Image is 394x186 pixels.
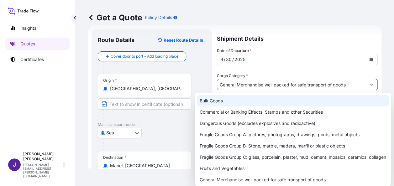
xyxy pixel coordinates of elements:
div: month, [220,56,224,63]
span: J [13,162,16,168]
p: [PERSON_NAME][EMAIL_ADDRESS][PERSON_NAME][DOMAIN_NAME] [23,163,62,178]
p: Quotes [20,41,35,47]
p: Main transport mode [98,122,206,127]
input: Origin [110,85,184,92]
div: Destination [103,155,126,160]
div: Commercial or Banking Effects, Stamps and other Securities [197,106,389,118]
label: Cargo Category [217,73,248,79]
button: Select transport [98,127,142,138]
span: Cover door to port - Add loading place [111,53,178,59]
div: Fragile Goods Group A: pictures, photographs, drawings, prints, metal objects [197,129,389,140]
p: Get a Quote [88,13,142,23]
div: Bulk Goods [197,95,389,106]
p: Insights [20,25,36,31]
div: Fruits and Vegetables [197,163,389,174]
button: Show suggestions [366,79,377,90]
p: Policy Details [145,14,172,21]
p: Reset Route Details [164,37,203,43]
div: day, [225,56,232,63]
span: Date of Departure [217,48,251,54]
p: Route Details [98,36,134,44]
input: Select a commodity type [217,79,366,90]
input: Text to appear on certificate [98,98,192,110]
div: Dangerous Goods (excludes explosives and radioactive) [197,118,389,129]
div: Fragile Goods Group B: Stone, marble, madera, marfil or plastic objects [197,140,389,152]
p: Certificates [20,56,44,63]
div: / [224,56,225,63]
span: Sea [106,130,114,136]
input: Destination [110,163,184,169]
button: Calendar [366,54,376,65]
p: [PERSON_NAME] [PERSON_NAME] [23,152,62,162]
div: General Merchandise well packed for safe transport of goods [197,174,389,185]
div: Fragile Goods Group C: glass, porcelain, plaster, mud, cement, mosaics, ceramics, collagen [197,152,389,163]
div: year, [234,56,246,63]
div: Origin [103,78,117,83]
p: Shipment Details [217,29,378,48]
div: / [232,56,234,63]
